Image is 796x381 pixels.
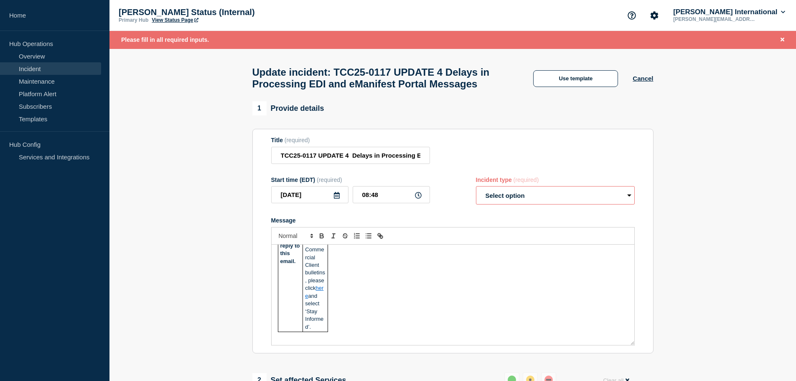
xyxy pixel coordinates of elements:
[271,186,348,203] input: YYYY-MM-DD
[777,35,788,45] button: Close banner
[671,8,787,16] button: [PERSON_NAME] International
[271,217,635,224] div: Message
[514,176,539,183] span: (required)
[476,176,635,183] div: Incident type
[152,17,198,23] a: View Status Page
[328,231,339,241] button: Toggle italic text
[272,245,634,345] div: Message
[275,231,316,241] span: Font size
[280,235,302,264] strong: Do not reply to this email.
[271,137,430,143] div: Title
[353,186,430,203] input: HH:MM
[271,176,430,183] div: Start time (EDT)
[623,7,641,24] button: Support
[646,7,663,24] button: Account settings
[351,231,363,241] button: Toggle ordered list
[252,101,324,115] div: Provide details
[671,16,758,22] p: [PERSON_NAME][EMAIL_ADDRESS][PERSON_NAME][DOMAIN_NAME]
[633,75,653,82] button: Cancel
[271,147,430,164] input: Title
[339,231,351,241] button: Toggle strikethrough text
[316,231,328,241] button: Toggle bold text
[119,17,148,23] p: Primary Hub
[121,36,209,43] span: Please fill in all required inputs.
[303,168,328,332] td: To update your email preferences or unsubscribe from future Commercial Client bulletins, please c...
[252,66,519,90] h1: Update incident: TCC25-0117 UPDATE 4 Delays in Processing EDI and eManifest Portal Messages
[252,101,267,115] span: 1
[285,137,310,143] span: (required)
[533,70,618,87] button: Use template
[305,285,323,299] a: here
[476,186,635,205] select: Incident type
[363,231,374,241] button: Toggle bulleted list
[374,231,386,241] button: Toggle link
[317,176,342,183] span: (required)
[119,8,286,17] p: [PERSON_NAME] Status (Internal)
